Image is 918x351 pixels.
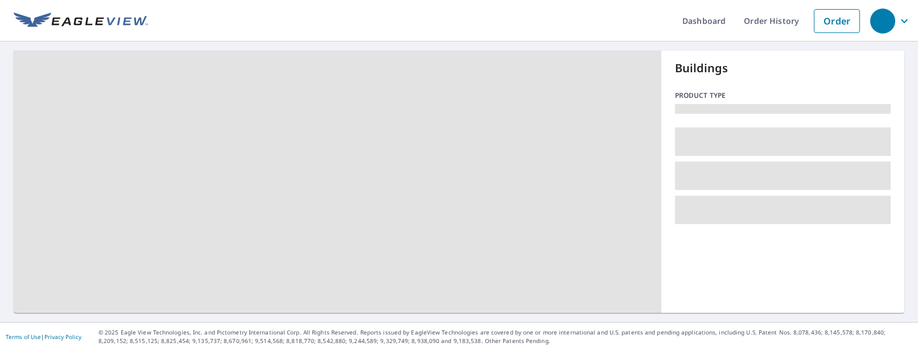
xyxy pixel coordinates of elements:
img: EV Logo [14,13,148,30]
a: Order [814,9,860,33]
p: © 2025 Eagle View Technologies, Inc. and Pictometry International Corp. All Rights Reserved. Repo... [98,328,912,345]
a: Terms of Use [6,333,41,341]
a: Privacy Policy [44,333,81,341]
p: Buildings [675,60,891,77]
p: Product type [675,90,891,101]
p: | [6,333,81,340]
